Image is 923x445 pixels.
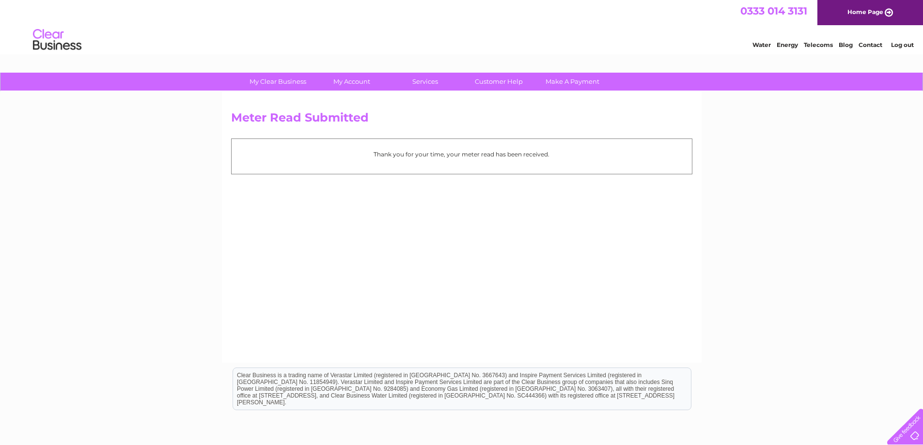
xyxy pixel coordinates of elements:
[238,73,318,91] a: My Clear Business
[804,41,833,48] a: Telecoms
[532,73,612,91] a: Make A Payment
[32,25,82,55] img: logo.png
[459,73,539,91] a: Customer Help
[385,73,465,91] a: Services
[859,41,882,48] a: Contact
[752,41,771,48] a: Water
[231,111,692,129] h2: Meter Read Submitted
[839,41,853,48] a: Blog
[236,150,687,159] p: Thank you for your time, your meter read has been received.
[777,41,798,48] a: Energy
[740,5,807,17] a: 0333 014 3131
[891,41,914,48] a: Log out
[312,73,391,91] a: My Account
[233,5,691,47] div: Clear Business is a trading name of Verastar Limited (registered in [GEOGRAPHIC_DATA] No. 3667643...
